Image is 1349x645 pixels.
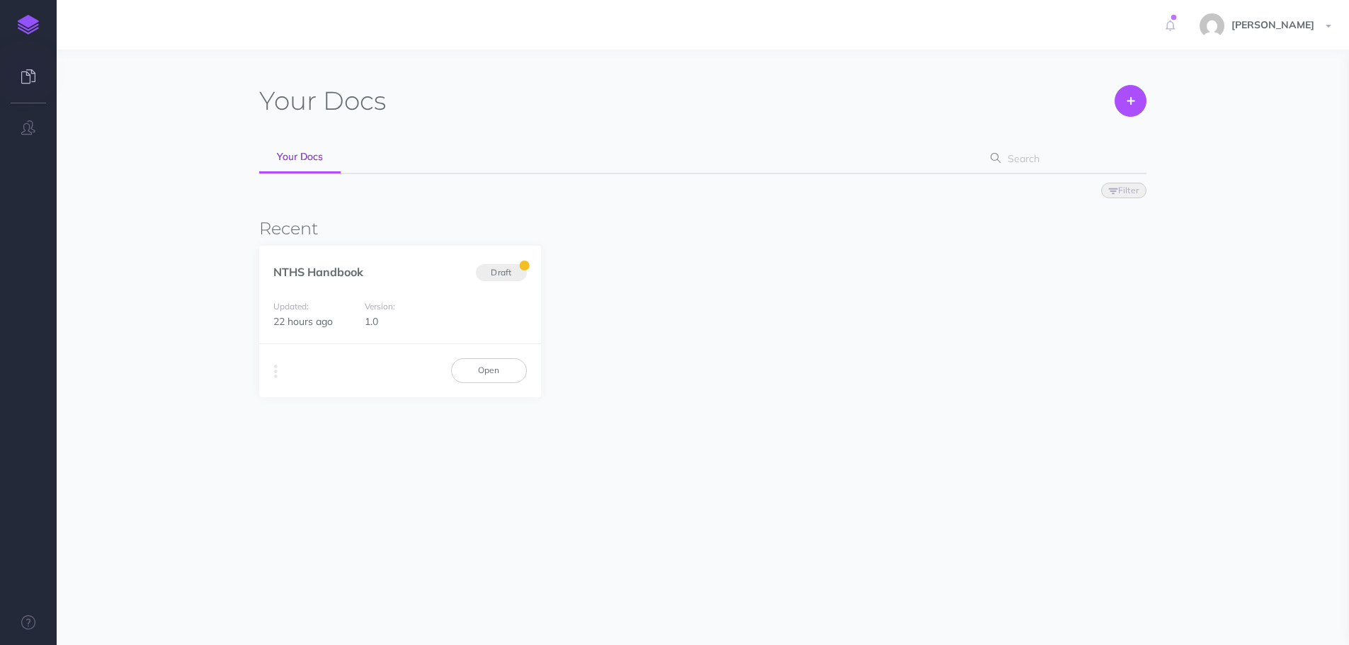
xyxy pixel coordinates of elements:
[273,315,333,328] span: 22 hours ago
[451,358,527,382] a: Open
[259,85,317,116] span: Your
[365,315,378,328] span: 1.0
[365,301,395,312] small: Version:
[259,219,1146,238] h3: Recent
[1101,183,1146,198] button: Filter
[1200,13,1224,38] img: e15ca27c081d2886606c458bc858b488.jpg
[277,150,323,163] span: Your Docs
[18,15,39,35] img: logo-mark.svg
[273,265,363,279] a: NTHS Handbook
[1003,146,1125,171] input: Search
[274,362,278,382] i: More actions
[259,85,386,117] h1: Docs
[1224,18,1321,31] span: [PERSON_NAME]
[273,301,309,312] small: Updated:
[259,142,341,173] a: Your Docs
